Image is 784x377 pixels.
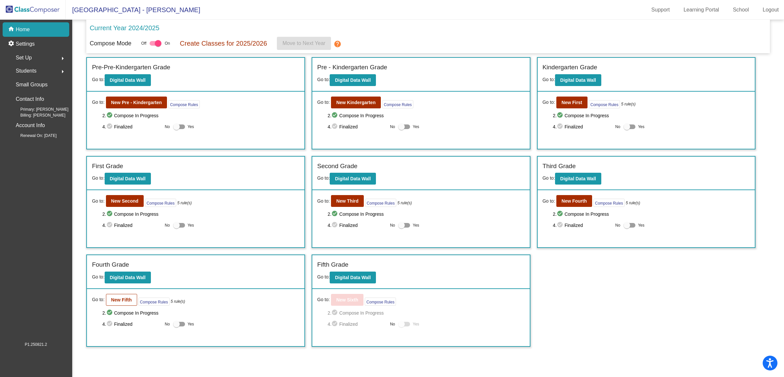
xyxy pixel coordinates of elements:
b: Digital Data Wall [335,78,371,83]
i: 5 rule(s) [398,200,412,206]
span: Yes [413,320,419,328]
p: Small Groups [16,80,48,89]
span: 4. Finalized [328,221,387,229]
span: No [165,321,170,327]
b: New Fourth [562,198,587,204]
b: New Fifth [111,297,132,302]
label: Fifth Grade [317,260,348,270]
span: Yes [638,221,645,229]
mat-icon: settings [8,40,16,48]
a: School [728,5,754,15]
span: Go to: [92,198,104,205]
label: Kindergarten Grade [543,63,597,72]
span: 2. Compose In Progress [102,112,299,120]
label: Fourth Grade [92,260,129,270]
button: Compose Rules [365,199,396,207]
span: Go to: [543,198,555,205]
span: Go to: [317,77,330,82]
span: Yes [188,123,194,131]
button: New Sixth [331,294,363,306]
button: Digital Data Wall [105,74,151,86]
mat-icon: home [8,26,16,33]
button: Move to Next Year [277,37,331,50]
button: Compose Rules [138,298,170,306]
span: Billing: [PERSON_NAME] [10,112,65,118]
span: Go to: [92,99,104,106]
span: 4. Finalized [102,320,161,328]
span: Yes [188,320,194,328]
span: Go to: [543,77,555,82]
span: 2. Compose In Progress [102,309,299,317]
mat-icon: check_circle [557,123,565,131]
i: 5 rule(s) [626,200,640,206]
label: Pre - Kindergarten Grade [317,63,387,72]
i: 5 rule(s) [171,299,185,304]
button: Digital Data Wall [330,74,376,86]
p: Account Info [16,121,45,130]
mat-icon: check_circle [331,123,339,131]
b: New Sixth [336,297,358,302]
span: No [165,124,170,130]
b: New First [562,100,582,105]
span: Go to: [92,77,104,82]
span: 4. Finalized [553,123,612,131]
button: Digital Data Wall [330,272,376,283]
button: New Third [331,195,364,207]
span: Move to Next Year [282,40,325,46]
span: Primary: [PERSON_NAME] [10,106,69,112]
button: New Fourth [556,195,592,207]
mat-icon: check_circle [557,221,565,229]
span: 4. Finalized [102,123,161,131]
b: Digital Data Wall [110,176,146,181]
mat-icon: check_circle [106,123,114,131]
mat-icon: check_circle [106,112,114,120]
mat-icon: help [334,40,341,48]
b: Digital Data Wall [110,78,146,83]
span: Set Up [16,53,32,62]
button: Compose Rules [382,100,413,108]
button: New Fifth [106,294,137,306]
mat-icon: check_circle [557,210,565,218]
span: Go to: [92,274,104,279]
span: 4. Finalized [328,123,387,131]
span: Renewal On: [DATE] [10,133,56,139]
span: Off [141,40,146,46]
span: Go to: [317,296,330,303]
span: 2. Compose In Progress [553,210,750,218]
mat-icon: check_circle [331,309,339,317]
button: Compose Rules [589,100,620,108]
mat-icon: check_circle [331,210,339,218]
span: Go to: [543,175,555,181]
span: Go to: [317,99,330,106]
p: Current Year 2024/2025 [90,23,159,33]
i: 5 rule(s) [177,200,192,206]
span: Go to: [92,175,104,181]
label: Pre-Pre-Kindergarten Grade [92,63,170,72]
span: Go to: [317,175,330,181]
mat-icon: check_circle [106,210,114,218]
b: Digital Data Wall [560,78,596,83]
span: 4. Finalized [553,221,612,229]
label: Second Grade [317,162,358,171]
span: Go to: [92,296,104,303]
button: New Kindergarten [331,97,381,108]
span: No [615,124,620,130]
b: New Kindergarten [336,100,376,105]
span: No [390,222,395,228]
span: No [390,124,395,130]
p: Compose Mode [90,39,131,48]
p: Create Classes for 2025/2026 [180,38,267,48]
b: Digital Data Wall [335,176,371,181]
span: Yes [638,123,645,131]
p: Home [16,26,30,33]
mat-icon: check_circle [106,320,114,328]
button: Compose Rules [168,100,199,108]
mat-icon: check_circle [106,309,114,317]
label: First Grade [92,162,123,171]
b: Digital Data Wall [110,275,146,280]
mat-icon: arrow_right [59,55,67,62]
button: New First [556,97,588,108]
button: Compose Rules [593,199,625,207]
span: Go to: [317,198,330,205]
label: Third Grade [543,162,576,171]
